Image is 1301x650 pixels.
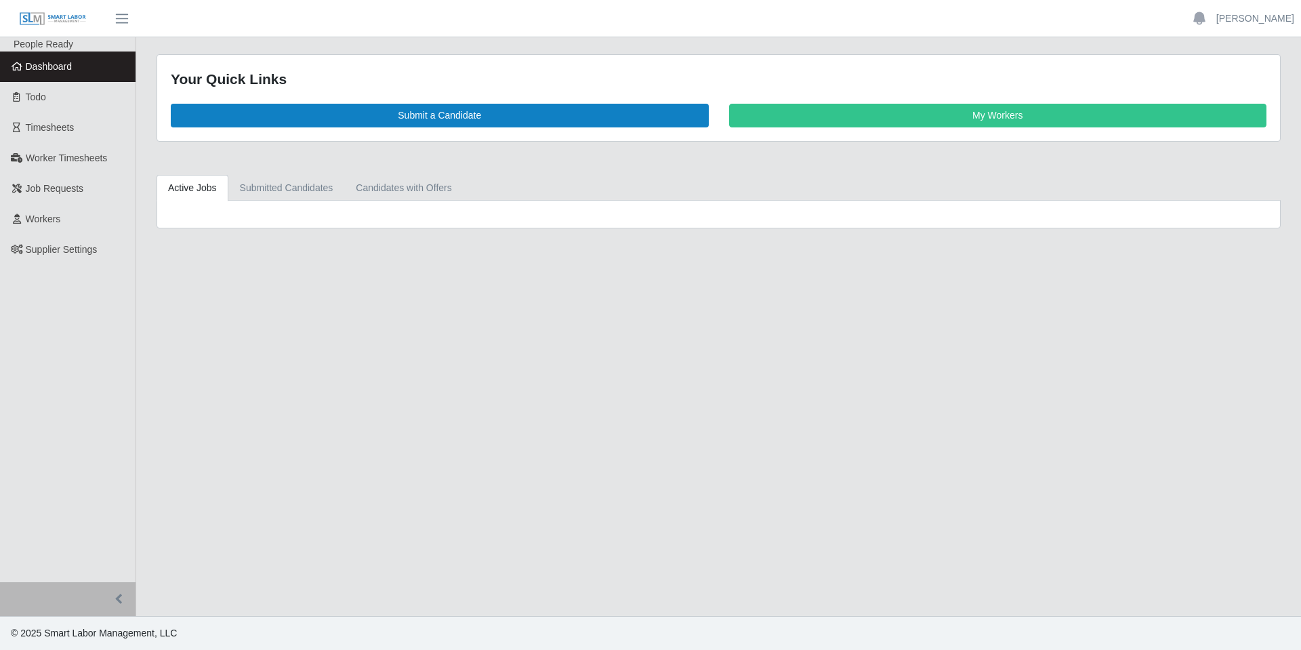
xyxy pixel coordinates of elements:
[26,214,61,224] span: Workers
[157,175,228,201] a: Active Jobs
[344,175,463,201] a: Candidates with Offers
[1216,12,1294,26] a: [PERSON_NAME]
[26,244,98,255] span: Supplier Settings
[228,175,345,201] a: Submitted Candidates
[11,628,177,638] span: © 2025 Smart Labor Management, LLC
[171,68,1266,90] div: Your Quick Links
[26,92,46,102] span: Todo
[26,61,73,72] span: Dashboard
[729,104,1267,127] a: My Workers
[171,104,709,127] a: Submit a Candidate
[19,12,87,26] img: SLM Logo
[26,183,84,194] span: Job Requests
[26,122,75,133] span: Timesheets
[26,153,107,163] span: Worker Timesheets
[14,39,73,49] span: People Ready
